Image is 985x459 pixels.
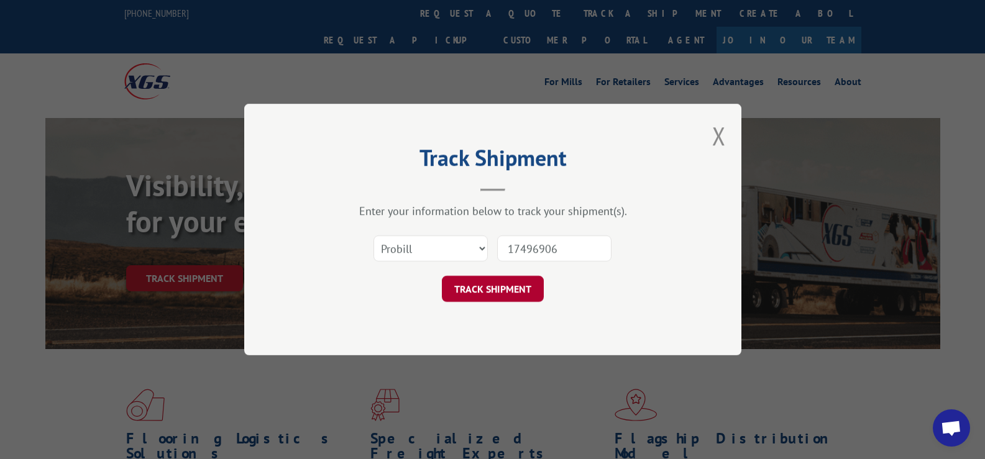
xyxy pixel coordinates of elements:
h2: Track Shipment [306,149,679,173]
input: Number(s) [497,235,612,261]
div: Enter your information below to track your shipment(s). [306,204,679,218]
button: Close modal [712,119,726,152]
button: TRACK SHIPMENT [442,276,544,302]
div: Open chat [933,409,970,447]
